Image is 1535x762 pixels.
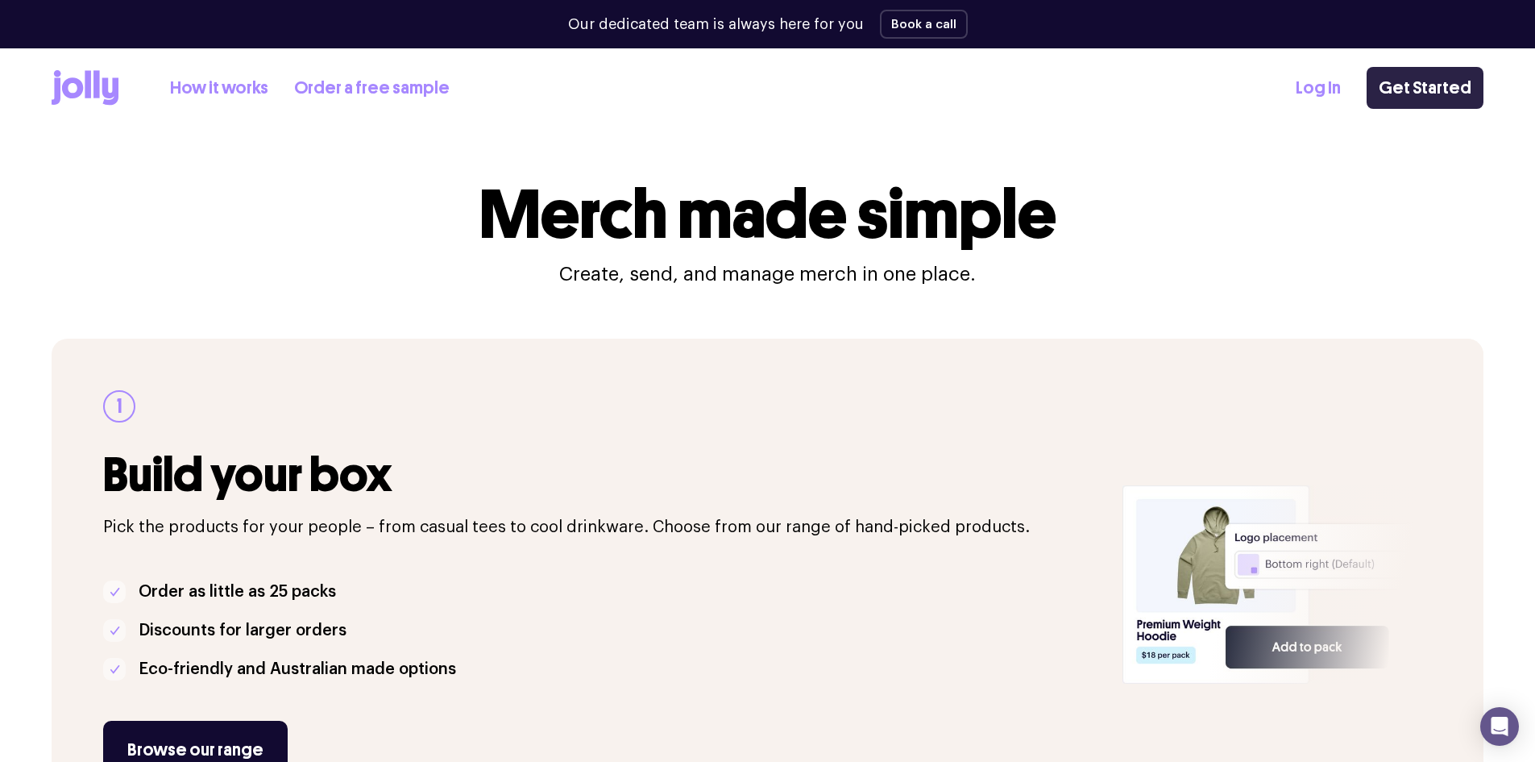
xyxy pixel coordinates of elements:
[139,579,336,605] p: Order as little as 25 packs
[559,261,976,287] p: Create, send, and manage merch in one place.
[294,75,450,102] a: Order a free sample
[1296,75,1341,102] a: Log In
[103,448,1103,502] h3: Build your box
[568,14,864,35] p: Our dedicated team is always here for you
[139,618,346,643] p: Discounts for larger orders
[103,390,135,423] div: 1
[479,181,1056,248] h1: Merch made simple
[139,656,456,682] p: Eco-friendly and Australian made options
[1480,707,1519,746] div: Open Intercom Messenger
[103,514,1103,540] p: Pick the products for your people – from casual tees to cool drinkware. Choose from our range of ...
[170,75,268,102] a: How it works
[880,10,968,39] button: Book a call
[1367,67,1483,109] a: Get Started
